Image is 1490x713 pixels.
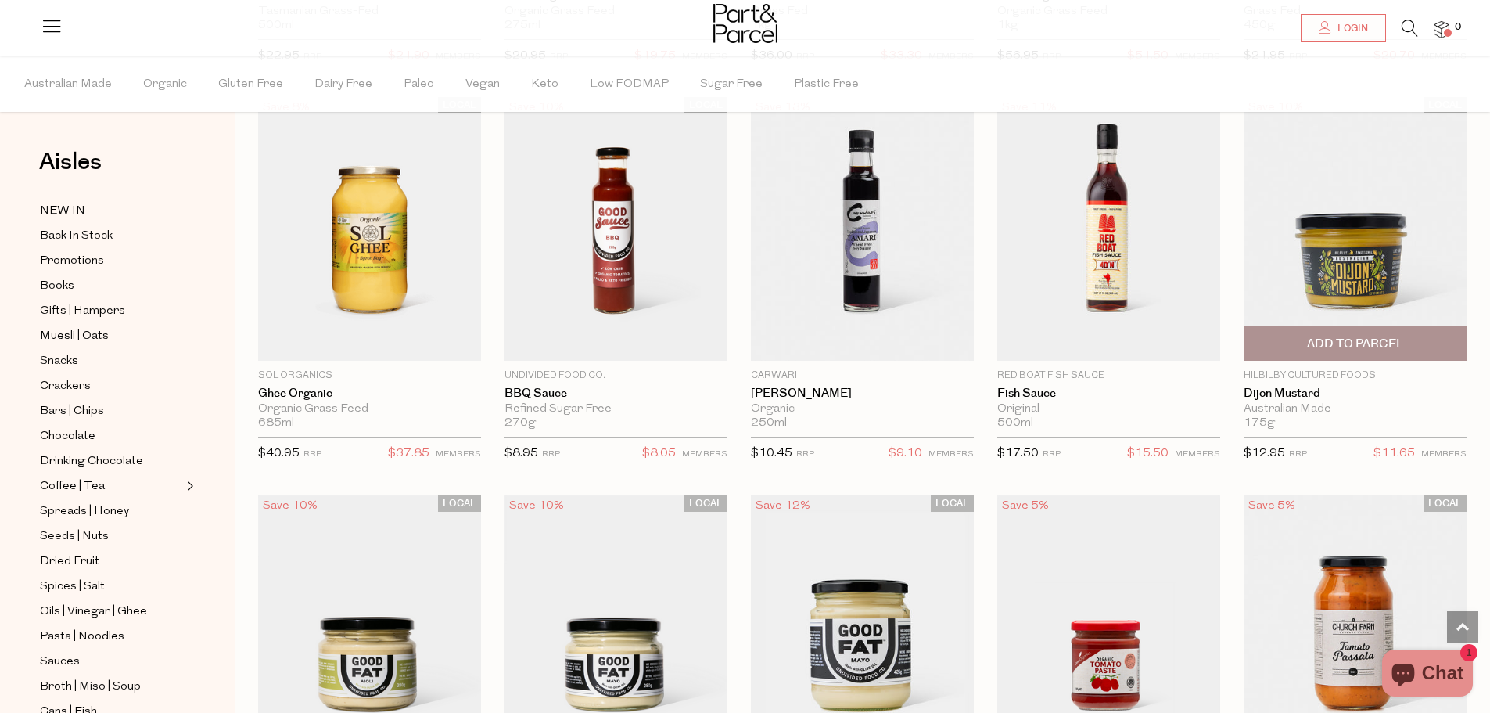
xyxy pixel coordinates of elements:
[700,57,763,112] span: Sugar Free
[258,369,481,383] p: Sol Organics
[40,627,182,646] a: Pasta | Noodles
[1244,448,1285,459] span: $12.95
[40,602,182,621] a: Oils | Vinegar | Ghee
[997,448,1039,459] span: $17.50
[40,376,182,396] a: Crackers
[1434,21,1449,38] a: 0
[504,448,538,459] span: $8.95
[40,201,182,221] a: NEW IN
[751,402,974,416] div: Organic
[504,402,727,416] div: Refined Sugar Free
[40,252,104,271] span: Promotions
[40,502,182,521] a: Spreads | Honey
[465,57,500,112] span: Vegan
[889,444,922,464] span: $9.10
[436,450,481,459] small: MEMBERS
[40,653,80,672] span: Sauces
[40,678,141,697] span: Broth | Miso | Soup
[1421,450,1467,459] small: MEMBERS
[751,448,792,459] span: $10.45
[997,387,1220,401] a: Fish Sauce
[40,577,182,596] a: Spices | Salt
[794,57,859,112] span: Plastic Free
[997,495,1054,517] div: Save 5%
[40,377,91,396] span: Crackers
[40,528,109,546] span: Seeds | Nuts
[40,402,104,421] span: Bars | Chips
[531,57,558,112] span: Keto
[751,495,815,517] div: Save 12%
[1244,402,1467,416] div: Australian Made
[997,402,1220,416] div: Original
[40,427,182,446] a: Chocolate
[40,553,99,571] span: Dried Fruit
[542,450,560,459] small: RRP
[590,57,669,112] span: Low FODMAP
[1244,326,1467,361] button: Add To Parcel
[1244,495,1300,517] div: Save 5%
[751,416,787,430] span: 250ml
[40,276,182,296] a: Books
[1289,450,1307,459] small: RRP
[751,97,974,360] img: Tamari
[183,477,194,495] button: Expand/Collapse Coffee | Tea
[796,450,814,459] small: RRP
[928,450,974,459] small: MEMBERS
[40,502,129,521] span: Spreads | Honey
[39,150,102,189] a: Aisles
[1043,450,1061,459] small: RRP
[40,477,105,496] span: Coffee | Tea
[40,302,125,321] span: Gifts | Hampers
[143,57,187,112] span: Organic
[713,4,777,43] img: Part&Parcel
[504,369,727,383] p: Undivided Food Co.
[997,416,1033,430] span: 500ml
[40,677,182,697] a: Broth | Miso | Soup
[1373,444,1415,464] span: $11.65
[438,495,481,512] span: LOCAL
[40,552,182,571] a: Dried Fruit
[1244,369,1467,383] p: Hilbilby Cultured Foods
[388,444,429,464] span: $37.85
[931,495,974,512] span: LOCAL
[40,603,147,621] span: Oils | Vinegar | Ghee
[258,495,322,517] div: Save 10%
[218,57,283,112] span: Gluten Free
[1307,336,1404,352] span: Add To Parcel
[1301,14,1386,42] a: Login
[40,351,182,371] a: Snacks
[1451,20,1465,34] span: 0
[40,251,182,271] a: Promotions
[40,477,182,496] a: Coffee | Tea
[404,57,434,112] span: Paleo
[751,369,974,383] p: Carwari
[751,387,974,401] a: [PERSON_NAME]
[40,301,182,321] a: Gifts | Hampers
[303,450,321,459] small: RRP
[504,97,727,360] img: BBQ Sauce
[40,628,124,646] span: Pasta | Noodles
[40,326,182,346] a: Muesli | Oats
[1334,22,1368,35] span: Login
[504,416,536,430] span: 270g
[24,57,112,112] span: Australian Made
[997,97,1220,360] img: Fish Sauce
[40,427,95,446] span: Chocolate
[1244,97,1467,360] img: Dijon Mustard
[40,327,109,346] span: Muesli | Oats
[40,452,143,471] span: Drinking Chocolate
[258,416,294,430] span: 685ml
[40,452,182,471] a: Drinking Chocolate
[682,450,727,459] small: MEMBERS
[258,402,481,416] div: Organic Grass Feed
[40,352,78,371] span: Snacks
[40,227,113,246] span: Back In Stock
[40,202,85,221] span: NEW IN
[1175,450,1220,459] small: MEMBERS
[258,448,300,459] span: $40.95
[684,495,727,512] span: LOCAL
[642,444,676,464] span: $8.05
[997,369,1220,383] p: Red Boat Fish Sauce
[1244,416,1275,430] span: 175g
[1244,387,1467,401] a: Dijon Mustard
